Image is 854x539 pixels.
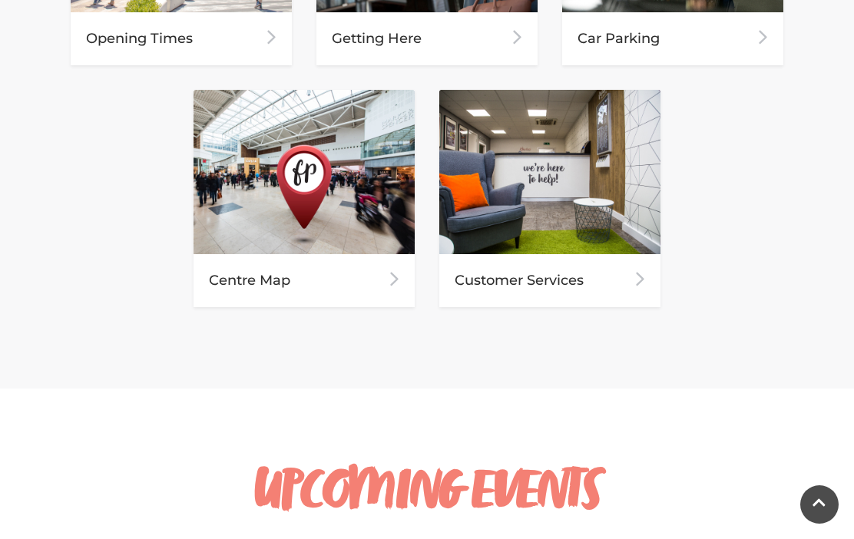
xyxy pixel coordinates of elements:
[194,90,415,307] a: Centre Map
[316,12,538,65] div: Getting Here
[71,12,292,65] div: Opening Times
[70,462,784,526] h3: UPCOMING EVENTS
[439,90,660,307] a: Customer Services
[562,12,783,65] div: Car Parking
[439,254,660,307] div: Customer Services
[194,254,415,307] div: Centre Map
